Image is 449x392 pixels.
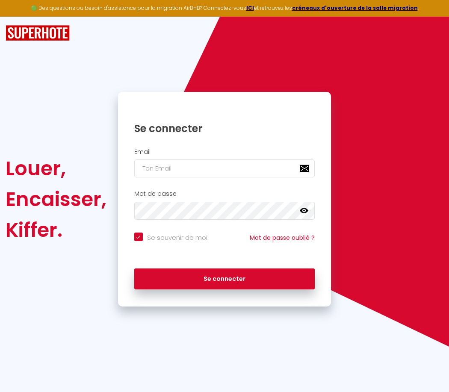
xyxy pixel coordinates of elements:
div: Louer, [6,153,106,184]
h2: Mot de passe [134,190,315,197]
a: créneaux d'ouverture de la salle migration [292,4,418,12]
img: SuperHote logo [6,25,70,41]
div: Kiffer. [6,215,106,245]
div: Encaisser, [6,184,106,215]
input: Ton Email [134,159,315,177]
h2: Email [134,148,315,156]
a: Mot de passe oublié ? [250,233,315,242]
a: ICI [246,4,254,12]
button: Se connecter [134,268,315,290]
h1: Se connecter [134,122,315,135]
